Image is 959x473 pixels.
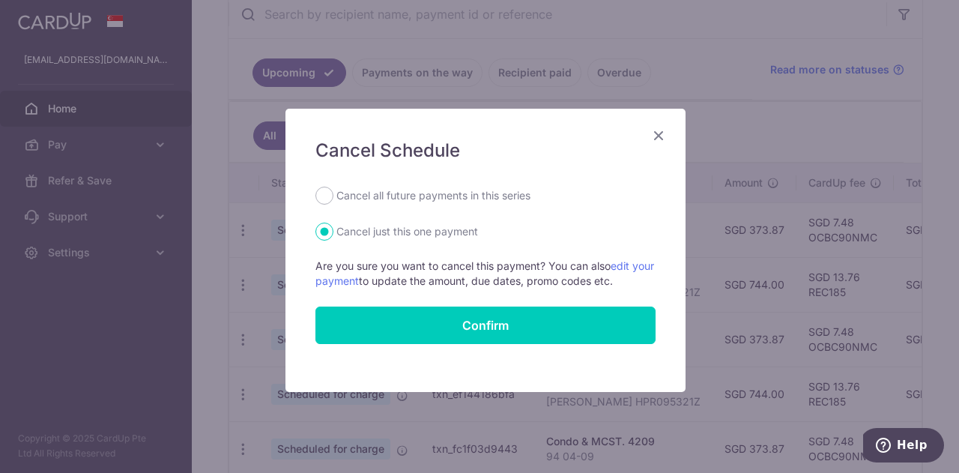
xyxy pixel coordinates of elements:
[315,259,656,289] p: Are you sure you want to cancel this payment? You can also to update the amount, due dates, promo...
[863,428,944,466] iframe: Opens a widget where you can find more information
[650,127,668,145] button: Close
[315,139,656,163] h5: Cancel Schedule
[315,307,656,344] input: Confirm
[336,223,478,241] label: Cancel just this one payment
[336,187,530,205] label: Cancel all future payments in this series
